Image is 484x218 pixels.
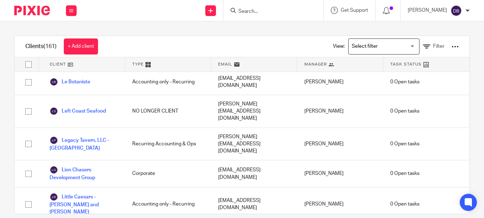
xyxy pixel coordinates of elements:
input: Search for option [349,40,415,53]
div: Corporate [125,160,211,187]
div: [PERSON_NAME][EMAIL_ADDRESS][DOMAIN_NAME] [211,95,297,128]
a: Left Coast Seafood [50,107,106,115]
a: Legacy Tavern, LLC - [GEOGRAPHIC_DATA] [50,136,118,152]
span: 0 Open tasks [390,201,419,208]
a: Lion Chasers Development Group [50,166,118,181]
img: Pixie [14,6,50,15]
a: + Add client [64,38,98,54]
div: [PERSON_NAME] [297,95,383,128]
input: Select all [22,58,35,71]
p: [PERSON_NAME] [408,7,447,14]
div: [EMAIL_ADDRESS][DOMAIN_NAME] [211,69,297,95]
span: Type [132,61,144,67]
span: 0 Open tasks [390,78,419,85]
h1: Clients [25,43,57,50]
span: (161) [43,43,57,49]
img: svg%3E [50,136,58,145]
span: Get Support [341,8,368,13]
span: Manager [304,61,327,67]
span: 0 Open tasks [390,140,419,147]
img: svg%3E [450,5,462,16]
div: Search for option [348,38,419,54]
div: [EMAIL_ADDRESS][DOMAIN_NAME] [211,160,297,187]
div: [PERSON_NAME] [297,69,383,95]
span: Task Status [390,61,422,67]
img: svg%3E [50,193,58,201]
div: View: [322,36,459,57]
span: Email [218,61,232,67]
img: svg%3E [50,166,58,174]
span: 0 Open tasks [390,108,419,115]
div: NO LONGER CLIENT [125,95,211,128]
span: 0 Open tasks [390,170,419,177]
div: Recurring Accounting & Ops [125,128,211,160]
div: [PERSON_NAME] [297,160,383,187]
span: Filter [433,44,444,49]
div: [PERSON_NAME] [297,128,383,160]
a: Le Botaniste [50,78,90,86]
div: Accounting only - Recurring [125,69,211,95]
img: svg%3E [50,78,58,86]
img: svg%3E [50,107,58,115]
a: Little Caesars - [PERSON_NAME] and [PERSON_NAME] [50,193,118,216]
div: [PERSON_NAME][EMAIL_ADDRESS][DOMAIN_NAME] [211,128,297,160]
span: Client [50,61,66,67]
input: Search [238,9,302,15]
